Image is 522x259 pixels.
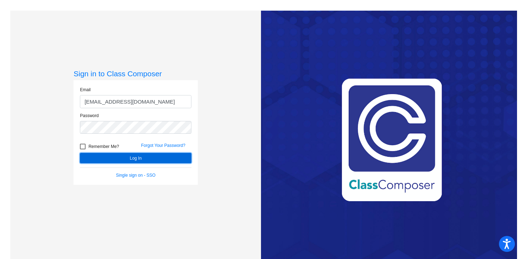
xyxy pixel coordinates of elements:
label: Email [80,87,91,93]
a: Forgot Your Password? [141,143,185,148]
button: Log In [80,153,191,163]
a: Single sign on - SSO [116,173,156,178]
label: Password [80,112,99,119]
span: Remember Me? [88,142,119,151]
h3: Sign in to Class Composer [74,69,198,78]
